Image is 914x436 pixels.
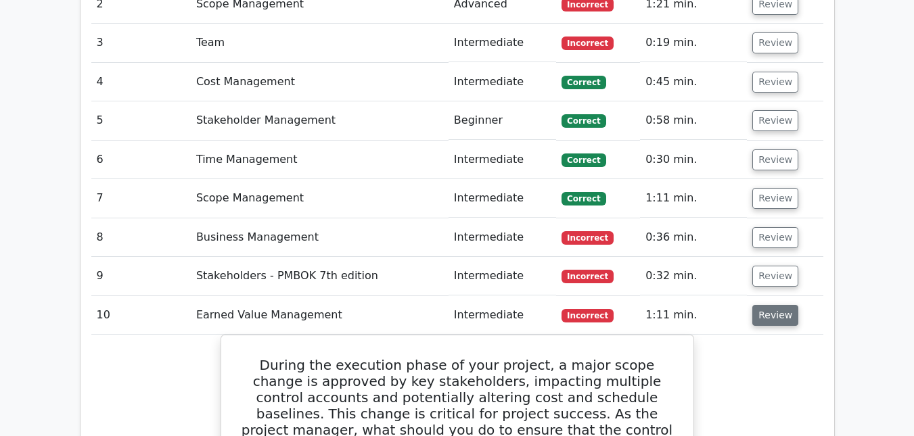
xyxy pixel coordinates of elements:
[191,257,449,295] td: Stakeholders - PMBOK 7th edition
[640,218,747,257] td: 0:36 min.
[640,296,747,335] td: 1:11 min.
[449,141,556,179] td: Intermediate
[640,257,747,295] td: 0:32 min.
[91,63,191,101] td: 4
[191,24,449,62] td: Team
[752,32,798,53] button: Review
[640,24,747,62] td: 0:19 min.
[752,305,798,326] button: Review
[449,24,556,62] td: Intermediate
[91,179,191,218] td: 7
[640,179,747,218] td: 1:11 min.
[752,266,798,287] button: Review
[449,296,556,335] td: Intermediate
[191,296,449,335] td: Earned Value Management
[449,218,556,257] td: Intermediate
[91,101,191,140] td: 5
[640,141,747,179] td: 0:30 min.
[752,72,798,93] button: Review
[562,114,605,128] span: Correct
[752,110,798,131] button: Review
[752,227,798,248] button: Review
[91,24,191,62] td: 3
[562,76,605,89] span: Correct
[91,296,191,335] td: 10
[91,141,191,179] td: 6
[562,153,605,167] span: Correct
[562,37,614,50] span: Incorrect
[191,141,449,179] td: Time Management
[640,63,747,101] td: 0:45 min.
[449,63,556,101] td: Intermediate
[191,179,449,218] td: Scope Management
[640,101,747,140] td: 0:58 min.
[752,149,798,170] button: Review
[449,101,556,140] td: Beginner
[191,218,449,257] td: Business Management
[191,101,449,140] td: Stakeholder Management
[191,63,449,101] td: Cost Management
[562,270,614,283] span: Incorrect
[562,192,605,205] span: Correct
[449,179,556,218] td: Intermediate
[449,257,556,295] td: Intermediate
[91,257,191,295] td: 9
[91,218,191,257] td: 8
[562,231,614,245] span: Incorrect
[752,188,798,209] button: Review
[562,309,614,322] span: Incorrect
